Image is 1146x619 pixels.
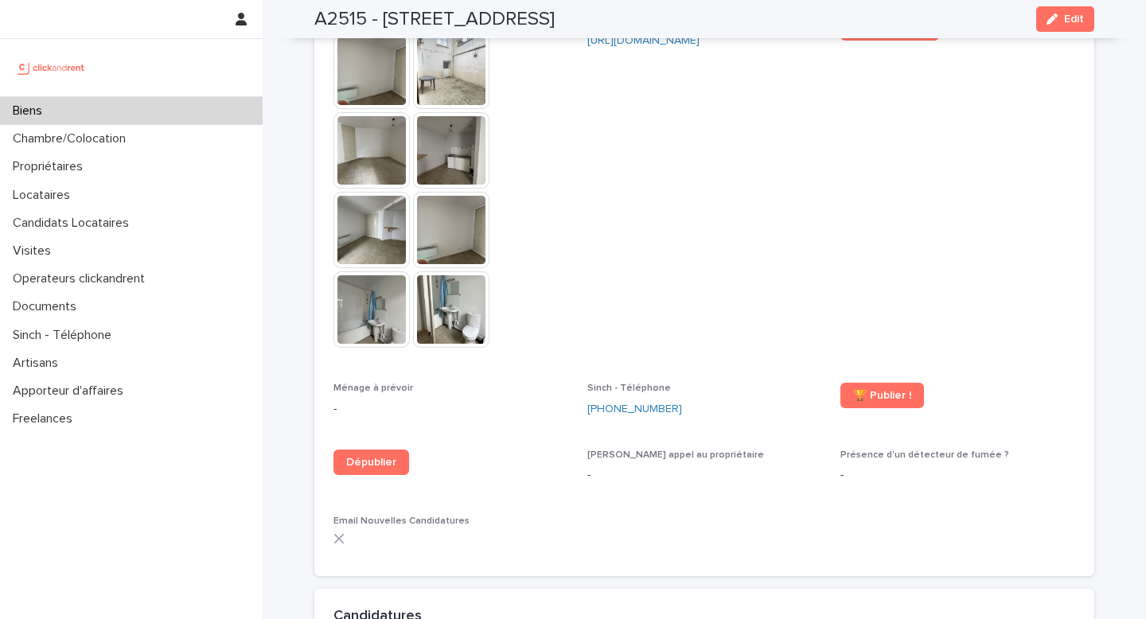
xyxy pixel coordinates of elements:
[587,401,682,418] a: [PHONE_NUMBER]
[840,450,1009,460] span: Présence d'un détecteur de fumée ?
[587,35,700,46] a: [URL][DOMAIN_NAME]
[6,159,95,174] p: Propriétaires
[6,411,85,426] p: Freelances
[587,383,671,393] span: Sinch - Téléphone
[840,383,924,408] a: 🏆 Publier !
[6,328,124,343] p: Sinch - Téléphone
[6,103,55,119] p: Biens
[6,131,138,146] p: Chambre/Colocation
[333,383,413,393] span: Ménage à prévoir
[13,52,90,84] img: UCB0brd3T0yccxBKYDjQ
[6,188,83,203] p: Locataires
[314,8,555,31] h2: A2515 - [STREET_ADDRESS]
[853,390,911,401] span: 🏆 Publier !
[1064,14,1084,25] span: Edit
[587,403,682,415] ringoverc2c-number-84e06f14122c: [PHONE_NUMBER]
[840,467,1075,484] p: -
[333,516,470,526] span: Email Nouvelles Candidatures
[6,299,89,314] p: Documents
[1036,6,1094,32] button: Edit
[6,356,71,371] p: Artisans
[587,467,822,484] p: -
[6,216,142,231] p: Candidats Locataires
[333,401,568,418] p: -
[346,457,396,468] span: Dépublier
[6,383,136,399] p: Apporteur d'affaires
[333,450,409,475] a: Dépublier
[587,403,682,415] ringoverc2c-84e06f14122c: Call with Ringover
[6,243,64,259] p: Visites
[587,450,764,460] span: [PERSON_NAME] appel au propriétaire
[6,271,158,286] p: Operateurs clickandrent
